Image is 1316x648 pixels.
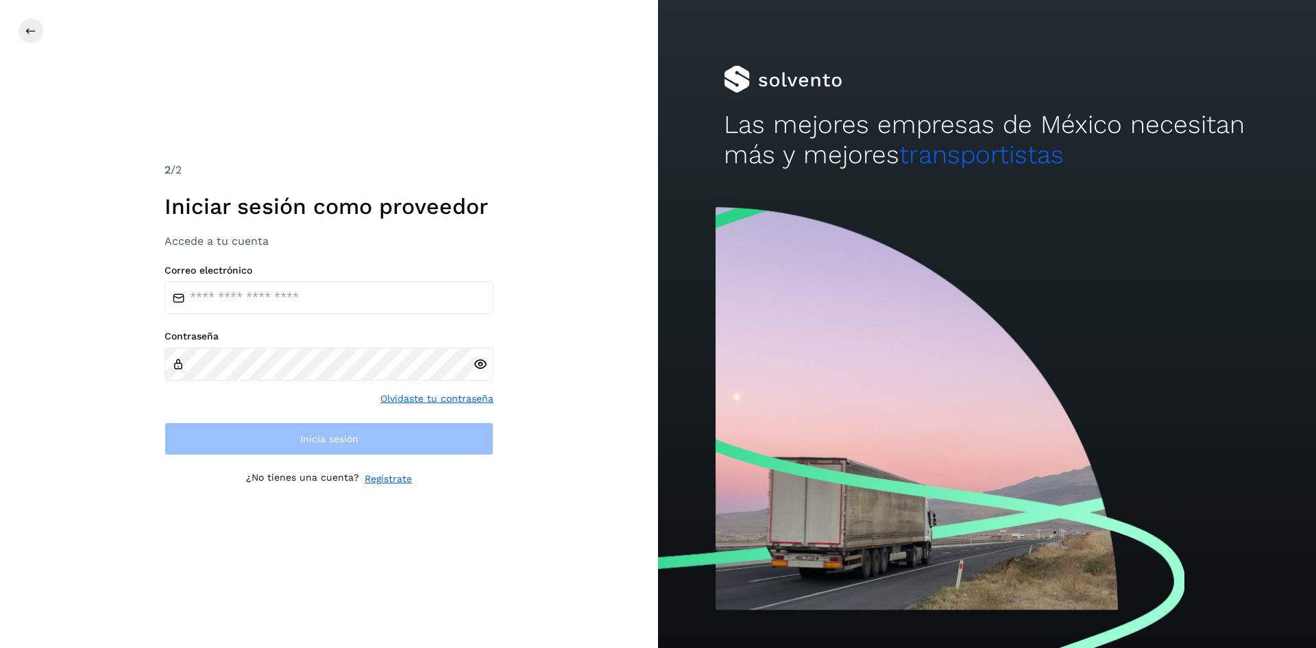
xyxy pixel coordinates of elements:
span: Inicia sesión [300,434,358,444]
a: Regístrate [365,472,412,486]
button: Inicia sesión [164,422,493,455]
label: Correo electrónico [164,265,493,276]
h2: Las mejores empresas de México necesitan más y mejores [724,110,1250,171]
p: ¿No tienes una cuenta? [246,472,359,486]
a: Olvidaste tu contraseña [380,392,493,406]
h3: Accede a tu cuenta [164,235,493,248]
label: Contraseña [164,331,493,342]
span: 2 [164,163,171,176]
h1: Iniciar sesión como proveedor [164,193,493,219]
div: /2 [164,162,493,178]
span: transportistas [899,140,1064,169]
